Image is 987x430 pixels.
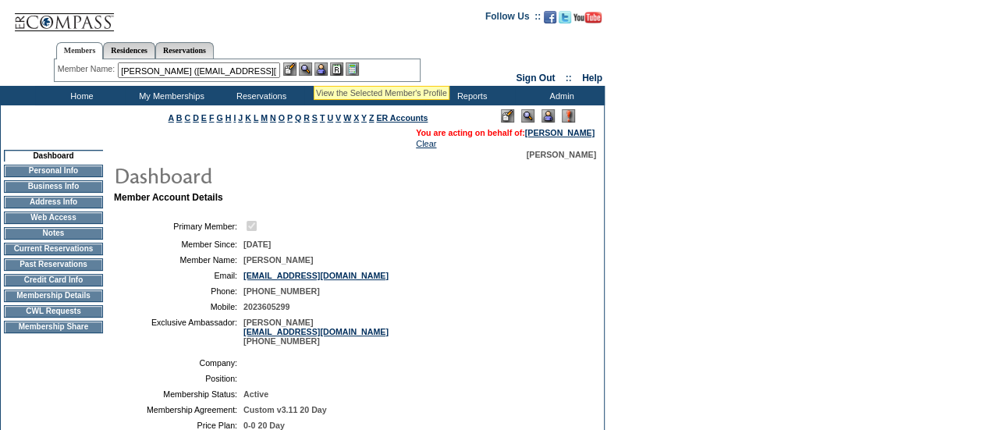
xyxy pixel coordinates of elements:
[299,62,312,76] img: View
[346,62,359,76] img: b_calculator.gif
[120,405,237,414] td: Membership Agreement:
[243,302,289,311] span: 2023605299
[4,274,103,286] td: Credit Card Info
[327,113,333,123] a: U
[559,11,571,23] img: Follow us on Twitter
[416,139,436,148] a: Clear
[527,150,596,159] span: [PERSON_NAME]
[120,358,237,368] td: Company:
[544,11,556,23] img: Become our fan on Facebook
[113,159,425,190] img: pgTtlDashboard.gif
[56,42,104,59] a: Members
[562,109,575,123] img: Log Concern/Member Elevation
[541,109,555,123] img: Impersonate
[233,113,236,123] a: I
[193,113,199,123] a: D
[425,86,515,105] td: Reports
[295,113,301,123] a: Q
[287,113,293,123] a: P
[4,258,103,271] td: Past Reservations
[243,318,389,346] span: [PERSON_NAME] [PHONE_NUMBER]
[573,12,602,23] img: Subscribe to our YouTube Channel
[343,113,351,123] a: W
[155,42,214,59] a: Reservations
[120,302,237,311] td: Mobile:
[176,113,183,123] a: B
[120,421,237,430] td: Price Plan:
[544,16,556,25] a: Become our fan on Facebook
[4,180,103,193] td: Business Info
[336,113,341,123] a: V
[4,243,103,255] td: Current Reservations
[209,113,215,123] a: F
[521,109,534,123] img: View Mode
[120,240,237,249] td: Member Since:
[304,86,425,105] td: Vacation Collection
[515,86,605,105] td: Admin
[525,128,595,137] a: [PERSON_NAME]
[125,86,215,105] td: My Memberships
[243,421,285,430] span: 0-0 20 Day
[270,113,276,123] a: N
[369,113,375,123] a: Z
[4,290,103,302] td: Membership Details
[243,286,320,296] span: [PHONE_NUMBER]
[279,113,285,123] a: O
[245,113,251,123] a: K
[184,113,190,123] a: C
[4,165,103,177] td: Personal Info
[353,113,359,123] a: X
[120,286,237,296] td: Phone:
[120,318,237,346] td: Exclusive Ambassador:
[58,62,118,76] div: Member Name:
[582,73,602,84] a: Help
[361,113,367,123] a: Y
[201,113,207,123] a: E
[238,113,243,123] a: J
[215,86,304,105] td: Reservations
[243,271,389,280] a: [EMAIL_ADDRESS][DOMAIN_NAME]
[225,113,232,123] a: H
[243,389,268,399] span: Active
[261,113,268,123] a: M
[120,374,237,383] td: Position:
[4,227,103,240] td: Notes
[416,128,595,137] font: You are acting on behalf of:
[312,113,318,123] a: S
[485,9,541,28] td: Follow Us ::
[501,109,514,123] img: Edit Mode
[4,150,103,162] td: Dashboard
[376,113,428,123] a: ER Accounts
[103,42,155,59] a: Residences
[243,240,271,249] span: [DATE]
[566,73,572,84] span: ::
[4,211,103,224] td: Web Access
[304,113,310,123] a: R
[4,321,103,333] td: Membership Share
[243,405,327,414] span: Custom v3.11 20 Day
[254,113,258,123] a: L
[120,255,237,265] td: Member Name:
[35,86,125,105] td: Home
[114,192,223,203] b: Member Account Details
[320,113,325,123] a: T
[243,327,389,336] a: [EMAIL_ADDRESS][DOMAIN_NAME]
[4,305,103,318] td: CWL Requests
[330,62,343,76] img: Reservations
[573,16,602,25] a: Subscribe to our YouTube Channel
[516,73,555,84] a: Sign Out
[120,219,237,233] td: Primary Member:
[4,196,103,208] td: Address Info
[559,16,571,25] a: Follow us on Twitter
[243,255,313,265] span: [PERSON_NAME]
[120,389,237,399] td: Membership Status:
[169,113,174,123] a: A
[316,88,447,98] div: View the Selected Member's Profile
[314,62,328,76] img: Impersonate
[283,62,296,76] img: b_edit.gif
[216,113,222,123] a: G
[120,271,237,280] td: Email:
